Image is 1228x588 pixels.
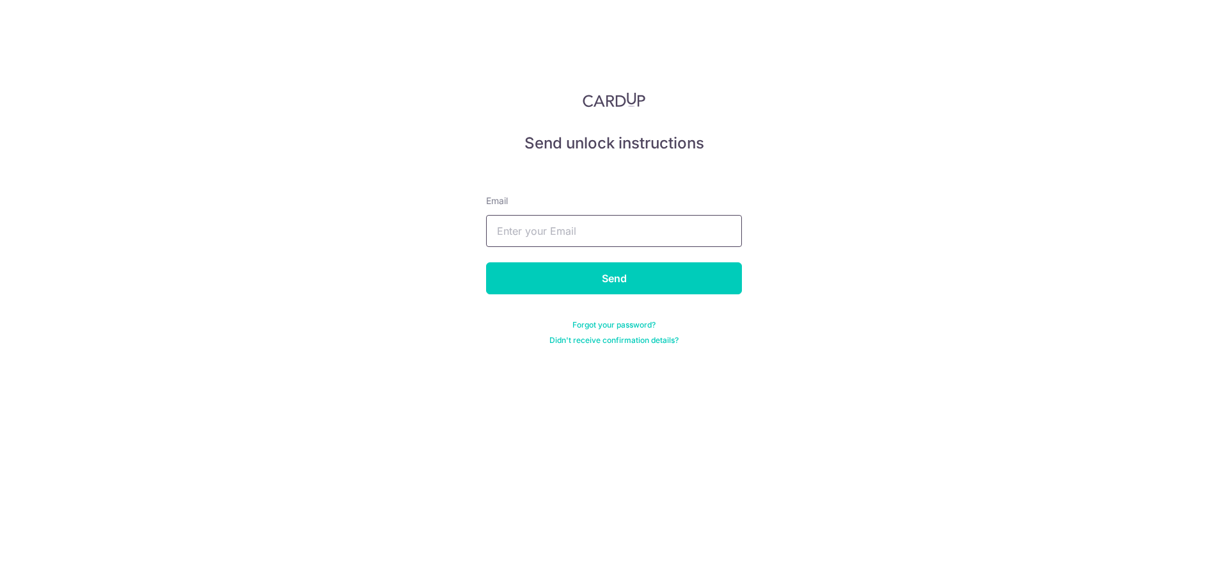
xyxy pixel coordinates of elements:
a: Forgot your password? [572,320,656,330]
span: translation missing: en.devise.label.Email [486,195,508,206]
h5: Send unlock instructions [486,133,742,154]
img: CardUp Logo [583,92,645,107]
a: Didn't receive confirmation details? [549,335,679,346]
input: Enter your Email [486,215,742,247]
input: Send [486,262,742,294]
